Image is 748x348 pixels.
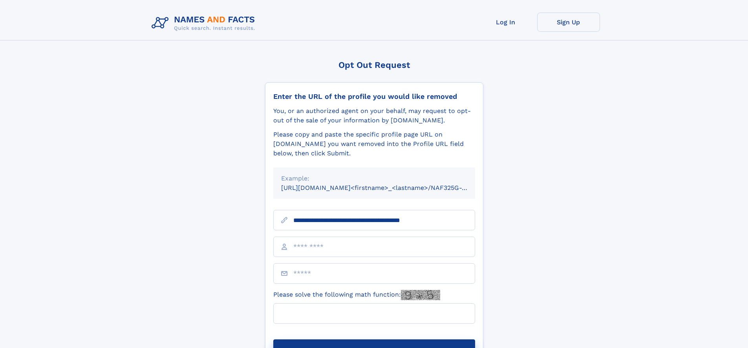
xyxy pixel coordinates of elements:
label: Please solve the following math function: [273,290,440,300]
img: Logo Names and Facts [148,13,262,34]
small: [URL][DOMAIN_NAME]<firstname>_<lastname>/NAF325G-xxxxxxxx [281,184,490,191]
div: Example: [281,174,467,183]
a: Log In [474,13,537,32]
a: Sign Up [537,13,600,32]
div: Enter the URL of the profile you would like removed [273,92,475,101]
div: You, or an authorized agent on your behalf, may request to opt-out of the sale of your informatio... [273,106,475,125]
div: Opt Out Request [265,60,483,70]
div: Please copy and paste the specific profile page URL on [DOMAIN_NAME] you want removed into the Pr... [273,130,475,158]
